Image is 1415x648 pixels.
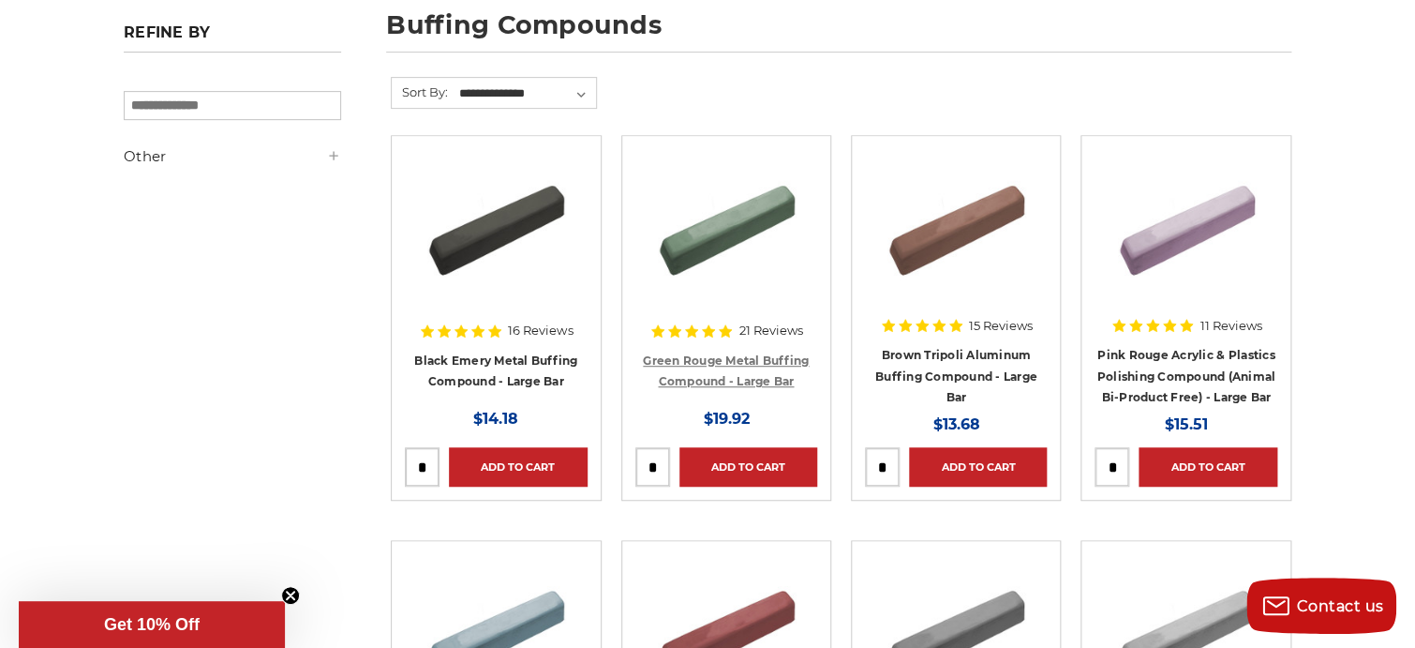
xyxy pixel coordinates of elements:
[1122,205,1251,243] a: Quick view
[449,447,587,487] a: Add to Cart
[1139,447,1276,487] a: Add to Cart
[392,78,448,106] label: Sort By:
[1297,597,1384,615] span: Contact us
[1165,415,1208,433] span: $15.51
[662,205,791,243] a: Quick view
[865,149,1047,331] a: Brown Tripoli Aluminum Buffing Compound
[909,447,1047,487] a: Add to Cart
[124,145,341,168] h5: Other
[431,205,560,243] a: Quick view
[124,23,341,53] h5: Refine by
[679,447,817,487] a: Add to Cart
[881,149,1031,299] img: Brown Tripoli Aluminum Buffing Compound
[421,149,571,299] img: Black Stainless Steel Buffing Compound
[431,610,560,648] a: Quick view
[662,610,791,648] a: Quick view
[932,415,979,433] span: $13.68
[473,410,518,428] span: $14.18
[508,324,573,337] span: 16 Reviews
[386,12,1291,53] h1: buffing compounds
[281,586,300,605] button: Close teaser
[738,324,802,337] span: 21 Reviews
[1111,149,1261,299] img: Pink Plastic Polishing Compound
[969,320,1033,332] span: 15 Reviews
[635,149,817,331] a: Green Rouge Aluminum Buffing Compound
[19,601,285,648] div: Get 10% OffClose teaser
[891,205,1020,243] a: Quick view
[1095,149,1276,331] a: Pink Plastic Polishing Compound
[1096,348,1275,404] a: Pink Rouge Acrylic & Plastics Polishing Compound (Animal Bi-Product Free) - Large Bar
[651,149,801,299] img: Green Rouge Aluminum Buffing Compound
[456,80,596,108] select: Sort By:
[891,610,1020,648] a: Quick view
[1122,610,1251,648] a: Quick view
[703,410,749,428] span: $19.92
[1199,320,1261,332] span: 11 Reviews
[414,354,577,389] a: Black Emery Metal Buffing Compound - Large Bar
[405,149,587,331] a: Black Stainless Steel Buffing Compound
[104,615,200,634] span: Get 10% Off
[1246,578,1396,634] button: Contact us
[875,348,1037,404] a: Brown Tripoli Aluminum Buffing Compound - Large Bar
[643,354,809,389] a: Green Rouge Metal Buffing Compound - Large Bar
